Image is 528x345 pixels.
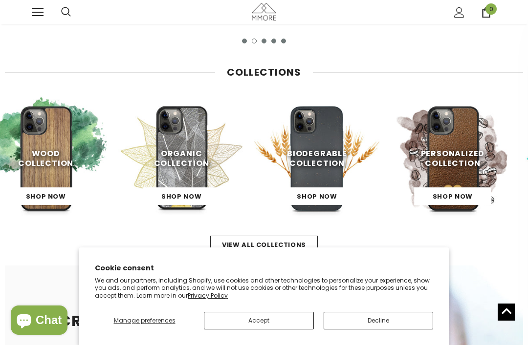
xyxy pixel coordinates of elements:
[287,147,347,168] span: Biodegrable Collection
[210,236,318,253] a: view all collections
[252,39,257,43] button: 2
[271,39,276,43] button: 4
[188,291,228,300] a: Privacy Policy
[390,96,515,221] img: MMORE Cases
[143,187,220,205] a: Shop Now
[7,187,84,205] a: Shop Now
[227,65,301,79] span: Collections
[281,39,286,43] button: 5
[161,192,201,201] span: Shop Now
[114,316,176,325] span: Manage preferences
[95,263,433,273] h2: Cookie consent
[8,305,70,337] inbox-online-store-chat: Shopify online store chat
[324,312,434,329] button: Decline
[485,3,497,15] span: 0
[262,39,266,43] button: 3
[481,7,491,18] a: 0
[118,96,244,221] img: MMORE Cases
[414,187,491,205] a: Shop Now
[242,39,247,43] button: 1
[204,312,314,329] button: Accept
[154,147,209,168] span: Organic Collection
[252,3,276,20] img: MMORE Cases
[222,240,306,249] span: view all collections
[18,147,73,168] span: Wood Collection
[26,192,66,201] span: Shop Now
[95,312,194,329] button: Manage preferences
[279,187,355,205] a: Shop Now
[254,96,380,221] img: MMORE Cases
[433,192,473,201] span: Shop Now
[297,192,337,201] span: Shop Now
[421,147,485,168] span: Personalized Collection
[95,277,433,300] p: We and our partners, including Shopify, use cookies and other technologies to personalize your ex...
